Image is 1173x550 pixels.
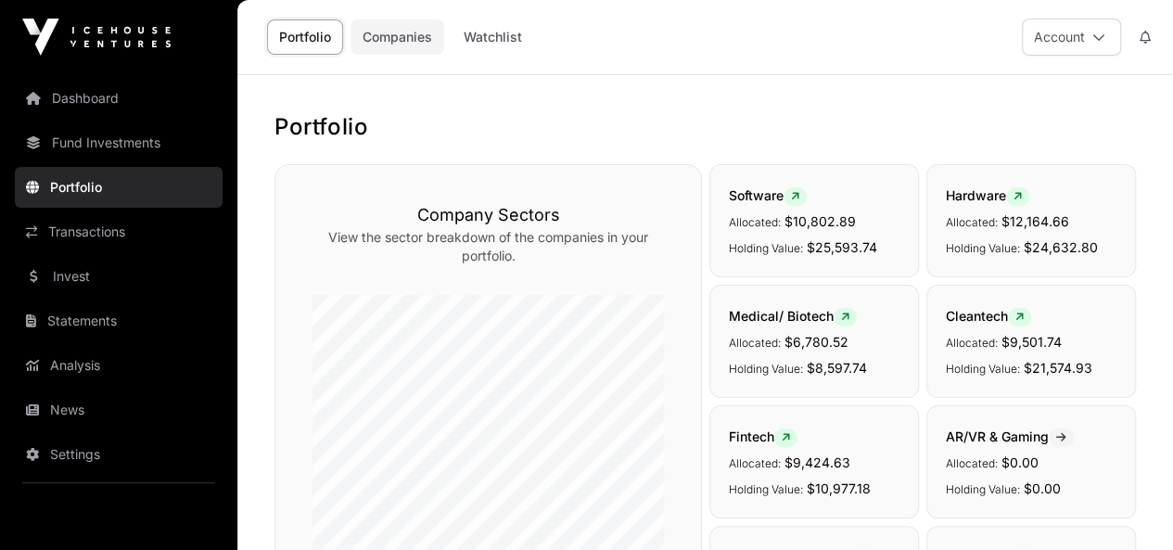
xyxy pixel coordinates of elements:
[784,334,848,350] span: $6,780.52
[15,211,223,252] a: Transactions
[15,122,223,163] a: Fund Investments
[807,360,867,376] span: $8,597.74
[784,213,856,229] span: $10,802.89
[729,456,781,470] span: Allocated:
[946,428,1074,444] span: AR/VR & Gaming
[729,482,803,496] span: Holding Value:
[807,239,877,255] span: $25,593.74
[1024,239,1098,255] span: $24,632.80
[784,454,850,470] span: $9,424.63
[452,19,534,55] a: Watchlist
[729,241,803,255] span: Holding Value:
[312,228,664,265] p: View the sector breakdown of the companies in your portfolio.
[15,390,223,430] a: News
[729,215,781,229] span: Allocated:
[267,19,343,55] a: Portfolio
[312,202,664,228] h3: Company Sectors
[946,308,1031,324] span: Cleantech
[274,112,1136,142] h1: Portfolio
[1024,360,1092,376] span: $21,574.93
[729,428,797,444] span: Fintech
[15,301,223,341] a: Statements
[351,19,444,55] a: Companies
[15,256,223,297] a: Invest
[729,308,857,324] span: Medical/ Biotech
[22,19,171,56] img: Icehouse Ventures Logo
[946,362,1020,376] span: Holding Value:
[729,187,807,203] span: Software
[1001,334,1062,350] span: $9,501.74
[729,336,781,350] span: Allocated:
[15,434,223,475] a: Settings
[946,187,1029,203] span: Hardware
[1001,454,1039,470] span: $0.00
[1024,480,1061,496] span: $0.00
[15,345,223,386] a: Analysis
[946,241,1020,255] span: Holding Value:
[1001,213,1069,229] span: $12,164.66
[729,362,803,376] span: Holding Value:
[807,480,871,496] span: $10,977.18
[1022,19,1121,56] button: Account
[946,336,998,350] span: Allocated:
[946,456,998,470] span: Allocated:
[946,482,1020,496] span: Holding Value:
[15,167,223,208] a: Portfolio
[1080,461,1173,550] iframe: Chat Widget
[946,215,998,229] span: Allocated:
[15,78,223,119] a: Dashboard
